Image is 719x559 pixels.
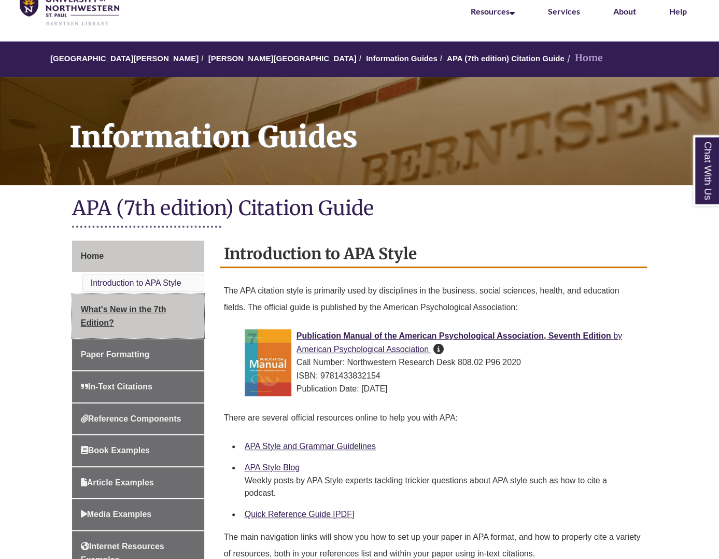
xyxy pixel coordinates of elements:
[565,51,603,66] li: Home
[81,251,104,260] span: Home
[91,278,181,287] a: Introduction to APA Style
[245,463,300,472] a: APA Style Blog
[81,510,152,519] span: Media Examples
[245,442,376,451] a: APA Style and Grammar Guidelines
[548,6,580,16] a: Services
[245,510,355,519] a: Quick Reference Guide [PDF]
[245,369,639,383] div: ISBN: 9781433832154
[208,54,357,63] a: [PERSON_NAME][GEOGRAPHIC_DATA]
[72,403,204,435] a: Reference Components
[297,331,611,340] span: Publication Manual of the American Psychological Association, Seventh Edition
[613,6,636,16] a: About
[669,6,687,16] a: Help
[72,294,204,338] a: What's New in the 7th Edition?
[81,305,166,327] span: What's New in the 7th Edition?
[72,339,204,370] a: Paper Formatting
[81,446,150,455] span: Book Examples
[58,77,719,172] h1: Information Guides
[447,54,565,63] a: APA (7th edition) Citation Guide
[72,241,204,272] a: Home
[297,345,429,354] span: American Psychological Association
[81,382,152,391] span: In-Text Citations
[72,371,204,402] a: In-Text Citations
[297,331,622,354] a: Publication Manual of the American Psychological Association, Seventh Edition by American Psychol...
[72,499,204,530] a: Media Examples
[245,356,639,369] div: Call Number: Northwestern Research Desk 808.02 P96 2020
[245,382,639,396] div: Publication Date: [DATE]
[245,474,639,499] div: Weekly posts by APA Style experts tackling trickier questions about APA style such as how to cite...
[81,350,149,359] span: Paper Formatting
[72,467,204,498] a: Article Examples
[471,6,515,16] a: Resources
[81,414,181,423] span: Reference Components
[224,278,643,320] p: The APA citation style is primarily used by disciplines in the business, social sciences, health,...
[220,241,647,268] h2: Introduction to APA Style
[366,54,438,63] a: Information Guides
[50,54,199,63] a: [GEOGRAPHIC_DATA][PERSON_NAME]
[72,435,204,466] a: Book Examples
[81,478,154,487] span: Article Examples
[613,331,622,340] span: by
[224,406,643,430] p: There are several official resources online to help you with APA:
[72,195,647,223] h1: APA (7th edition) Citation Guide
